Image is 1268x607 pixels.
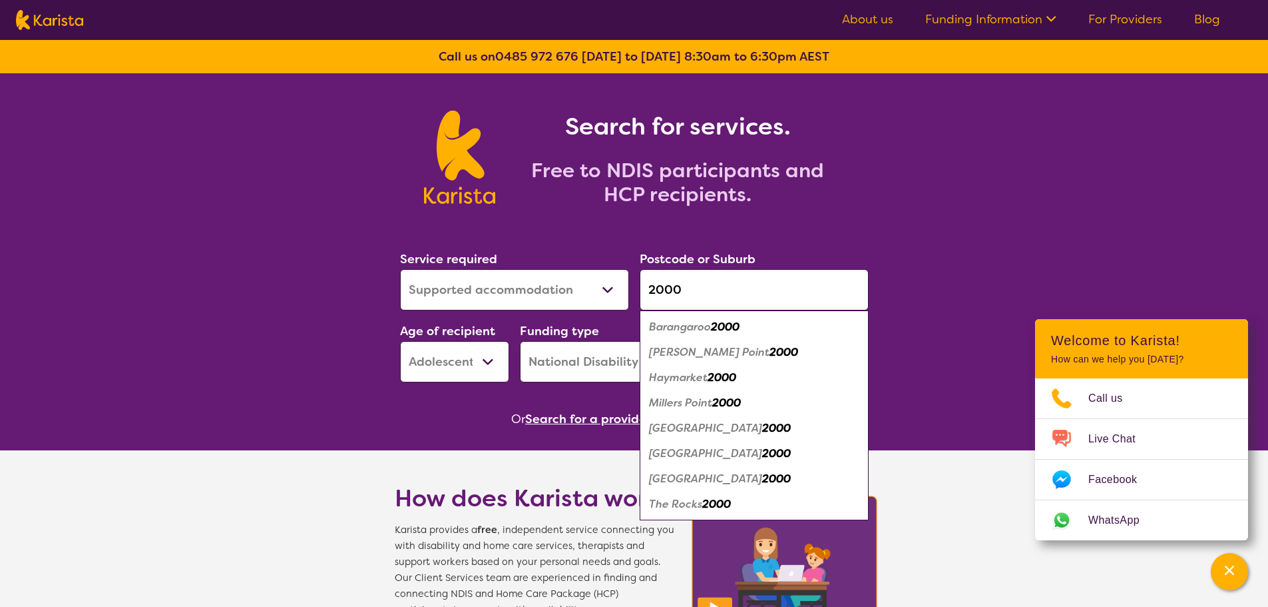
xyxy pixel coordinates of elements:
div: Parliament House 2000 [646,416,862,441]
em: The Rocks [649,497,702,511]
h2: Free to NDIS participants and HCP recipients. [511,159,844,207]
em: 2000 [762,421,791,435]
em: [PERSON_NAME] Point [649,345,769,359]
b: Call us on [DATE] to [DATE] 8:30am to 6:30pm AEST [439,49,829,65]
em: Millers Point [649,396,712,410]
div: Channel Menu [1035,319,1248,540]
span: Or [511,409,525,429]
a: For Providers [1088,11,1162,27]
em: Haymarket [649,370,708,384]
span: Call us [1088,388,1139,408]
span: Live Chat [1088,429,1152,449]
div: Sydney 2000 [646,441,862,466]
div: Haymarket 2000 [646,365,862,390]
p: How can we help you [DATE]? [1051,354,1232,365]
a: Funding Information [925,11,1056,27]
a: Blog [1194,11,1220,27]
a: 0485 972 676 [495,49,578,65]
h2: Welcome to Karista! [1051,332,1232,348]
button: Search for a provider to leave a review [525,409,757,429]
b: free [477,524,497,536]
label: Service required [400,251,497,267]
ul: Choose channel [1035,378,1248,540]
label: Funding type [520,323,599,339]
em: 2000 [708,370,736,384]
em: 2000 [769,345,798,359]
em: [GEOGRAPHIC_DATA] [649,472,762,486]
em: [GEOGRAPHIC_DATA] [649,421,762,435]
em: 2000 [762,446,791,460]
input: Type [640,269,869,310]
div: The Rocks 2000 [646,492,862,517]
h1: How does Karista work? [395,482,674,514]
h1: Search for services. [511,111,844,143]
span: WhatsApp [1088,510,1156,530]
a: Web link opens in a new tab. [1035,500,1248,540]
em: 2000 [712,396,741,410]
div: Dawes Point 2000 [646,340,862,365]
em: 2000 [711,320,740,334]
div: Millers Point 2000 [646,390,862,416]
div: Sydney South 2000 [646,466,862,492]
label: Age of recipient [400,323,495,339]
em: 2000 [702,497,731,511]
img: Karista logo [16,10,83,30]
em: [GEOGRAPHIC_DATA] [649,446,762,460]
label: Postcode or Suburb [640,251,755,267]
a: About us [842,11,893,27]
span: Facebook [1088,470,1153,490]
button: Channel Menu [1211,553,1248,590]
div: Barangaroo 2000 [646,314,862,340]
em: Barangaroo [649,320,711,334]
img: Karista logo [424,111,495,204]
em: 2000 [762,472,791,486]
